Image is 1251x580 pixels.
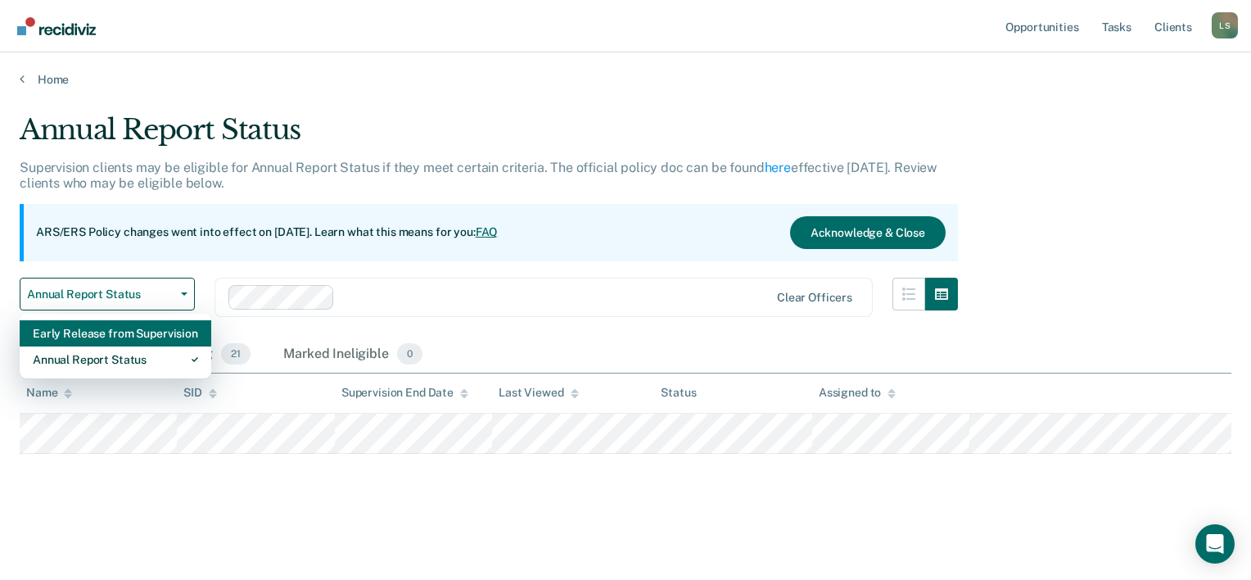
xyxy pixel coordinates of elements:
div: Marked Ineligible0 [280,337,426,373]
div: Name [26,386,72,400]
div: Annual Report Status [20,113,958,160]
button: Profile dropdown button [1212,12,1238,39]
span: Annual Report Status [27,288,174,301]
div: Status [661,386,696,400]
div: Early Release from Supervision [33,320,198,347]
a: here [765,160,791,175]
button: Annual Report Status [20,278,195,310]
div: Annual Report Status [33,347,198,373]
div: Clear officers [777,291,852,305]
div: Assigned to [819,386,896,400]
div: Supervision End Date [341,386,468,400]
div: Open Intercom Messenger [1195,524,1235,564]
a: FAQ [476,225,499,238]
span: 21 [221,343,251,365]
a: Home [20,72,1231,87]
span: 0 [397,343,422,365]
img: Recidiviz [17,17,96,35]
button: Acknowledge & Close [790,216,946,249]
div: L S [1212,12,1238,39]
p: ARS/ERS Policy changes went into effect on [DATE]. Learn what this means for you: [36,224,498,241]
p: Supervision clients may be eligible for Annual Report Status if they meet certain criteria. The o... [20,160,937,191]
div: Last Viewed [499,386,578,400]
div: SID [183,386,217,400]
